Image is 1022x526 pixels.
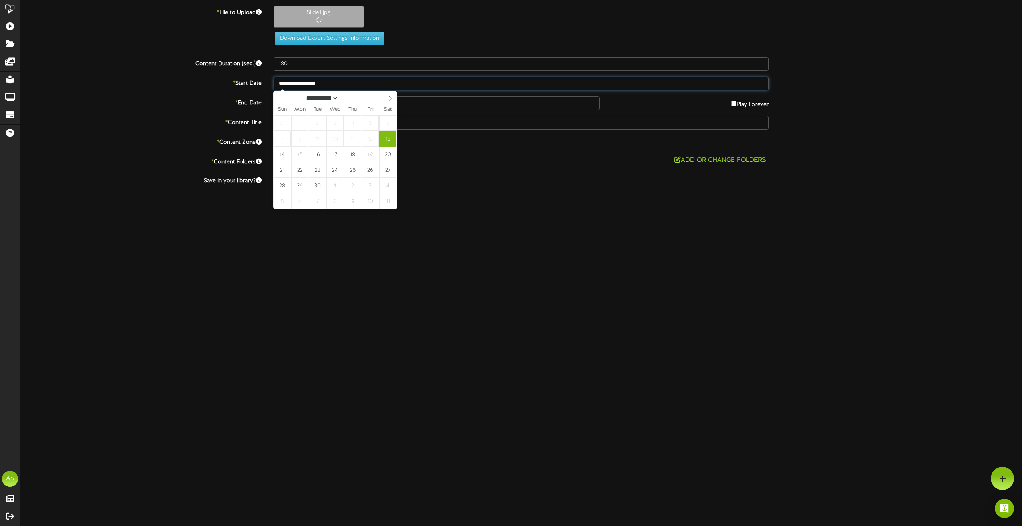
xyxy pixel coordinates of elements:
label: End Date [14,96,268,107]
span: September 14, 2025 [274,147,291,162]
label: Content Duration (sec.) [14,57,268,68]
span: Wed [326,107,344,112]
label: Save in your library? [14,174,268,185]
span: September 7, 2025 [274,131,291,147]
span: September 12, 2025 [362,131,379,147]
span: October 11, 2025 [379,193,396,209]
span: Sun [274,107,291,112]
span: September 6, 2025 [379,115,396,131]
span: August 31, 2025 [274,115,291,131]
a: Download Export Settings Information [271,35,384,41]
span: September 17, 2025 [326,147,344,162]
span: September 28, 2025 [274,178,291,193]
span: September 24, 2025 [326,162,344,178]
span: September 15, 2025 [291,147,308,162]
div: Open Intercom Messenger [995,499,1014,518]
span: September 3, 2025 [326,115,344,131]
button: Add or Change Folders [672,155,769,165]
span: September 5, 2025 [362,115,379,131]
label: Start Date [14,77,268,88]
span: September 4, 2025 [344,115,361,131]
div: AS [2,471,18,487]
label: Content Title [14,116,268,127]
span: September 13, 2025 [379,131,396,147]
span: Sat [379,107,397,112]
span: Mon [291,107,309,112]
span: September 21, 2025 [274,162,291,178]
span: September 8, 2025 [291,131,308,147]
span: September 23, 2025 [309,162,326,178]
span: October 10, 2025 [362,193,379,209]
input: Play Forever [731,101,736,106]
label: Content Zone [14,136,268,147]
span: October 1, 2025 [326,178,344,193]
span: September 10, 2025 [326,131,344,147]
button: Download Export Settings Information [275,32,384,45]
span: September 26, 2025 [362,162,379,178]
span: Thu [344,107,362,112]
span: September 1, 2025 [291,115,308,131]
span: September 25, 2025 [344,162,361,178]
span: October 7, 2025 [309,193,326,209]
span: October 6, 2025 [291,193,308,209]
span: September 29, 2025 [291,178,308,193]
span: September 16, 2025 [309,147,326,162]
span: September 30, 2025 [309,178,326,193]
label: File to Upload [14,6,268,17]
span: October 5, 2025 [274,193,291,209]
label: Play Forever [731,96,769,109]
span: Tue [309,107,326,112]
label: Content Folders [14,155,268,166]
span: September 11, 2025 [344,131,361,147]
span: September 18, 2025 [344,147,361,162]
span: October 3, 2025 [362,178,379,193]
span: September 20, 2025 [379,147,396,162]
span: September 27, 2025 [379,162,396,178]
input: Year [338,94,367,102]
span: October 4, 2025 [379,178,396,193]
span: September 2, 2025 [309,115,326,131]
input: Title of this Content [274,116,769,130]
span: Fri [362,107,379,112]
span: September 22, 2025 [291,162,308,178]
span: October 2, 2025 [344,178,361,193]
span: October 8, 2025 [326,193,344,209]
span: October 9, 2025 [344,193,361,209]
span: September 9, 2025 [309,131,326,147]
span: September 19, 2025 [362,147,379,162]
